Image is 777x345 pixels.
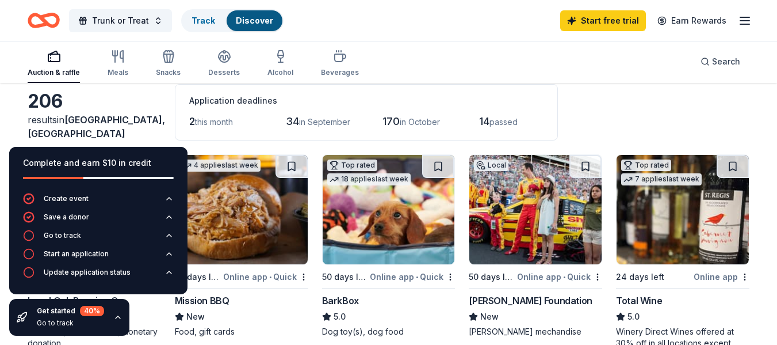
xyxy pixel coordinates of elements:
[28,7,60,34] a: Home
[480,310,499,324] span: New
[223,270,308,284] div: Online app Quick
[617,155,749,264] img: Image for Total Wine
[37,319,104,328] div: Go to track
[474,160,508,171] div: Local
[323,155,455,264] img: Image for BarkBox
[189,115,195,127] span: 2
[621,173,702,185] div: 7 applies last week
[28,90,161,113] div: 206
[175,270,221,284] div: 50 days left
[28,114,165,139] span: in
[400,117,440,127] span: in October
[236,16,273,25] a: Discover
[416,272,418,282] span: •
[28,45,80,83] button: Auction & raffle
[321,68,359,77] div: Beverages
[175,155,308,264] img: Image for Mission BBQ
[180,160,261,172] div: 4 applies last week
[108,45,128,83] button: Meals
[189,94,543,108] div: Application deadlines
[370,270,455,284] div: Online app Quick
[28,113,161,141] div: results
[208,45,240,83] button: Desserts
[28,114,165,139] span: [GEOGRAPHIC_DATA], [GEOGRAPHIC_DATA]
[181,9,284,32] button: TrackDiscover
[28,68,80,77] div: Auction & raffle
[267,45,293,83] button: Alcohol
[156,68,181,77] div: Snacks
[327,160,377,171] div: Top rated
[621,160,671,171] div: Top rated
[37,306,104,316] div: Get started
[712,55,740,69] span: Search
[469,155,602,264] img: Image for Joey Logano Foundation
[269,272,271,282] span: •
[23,193,174,211] button: Create event
[327,173,411,185] div: 18 applies last week
[560,10,646,31] a: Start free trial
[479,115,489,127] span: 14
[92,14,149,28] span: Trunk or Treat
[23,248,174,267] button: Start an application
[616,270,664,284] div: 24 days left
[175,294,229,308] div: Mission BBQ
[469,270,515,284] div: 50 days left
[80,306,104,316] div: 40 %
[321,45,359,83] button: Beverages
[108,68,128,77] div: Meals
[322,270,368,284] div: 50 days left
[322,294,359,308] div: BarkBox
[267,68,293,77] div: Alcohol
[650,10,733,31] a: Earn Rewards
[382,115,400,127] span: 170
[23,211,174,230] button: Save a donor
[286,115,299,127] span: 34
[23,230,174,248] button: Go to track
[208,68,240,77] div: Desserts
[334,310,346,324] span: 5.0
[69,9,172,32] button: Trunk or Treat
[322,154,456,338] a: Image for BarkBoxTop rated18 applieslast week50 days leftOnline app•QuickBarkBox5.0Dog toy(s), do...
[469,294,592,308] div: [PERSON_NAME] Foundation
[616,294,662,308] div: Total Wine
[44,213,89,222] div: Save a donor
[517,270,602,284] div: Online app Quick
[192,16,215,25] a: Track
[175,326,308,338] div: Food, gift cards
[299,117,350,127] span: in September
[195,117,233,127] span: this month
[44,268,131,277] div: Update application status
[44,231,81,240] div: Go to track
[23,156,174,170] div: Complete and earn $10 in credit
[44,194,89,203] div: Create event
[489,117,518,127] span: passed
[691,50,749,73] button: Search
[563,272,565,282] span: •
[175,154,308,338] a: Image for Mission BBQ4 applieslast week50 days leftOnline app•QuickMission BBQNewFood, gift cards
[469,326,602,338] div: [PERSON_NAME] mechandise
[156,45,181,83] button: Snacks
[627,310,640,324] span: 5.0
[23,267,174,285] button: Update application status
[44,249,109,259] div: Start an application
[694,270,749,284] div: Online app
[322,326,456,338] div: Dog toy(s), dog food
[469,154,602,338] a: Image for Joey Logano FoundationLocal50 days leftOnline app•Quick[PERSON_NAME] FoundationNew[PERS...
